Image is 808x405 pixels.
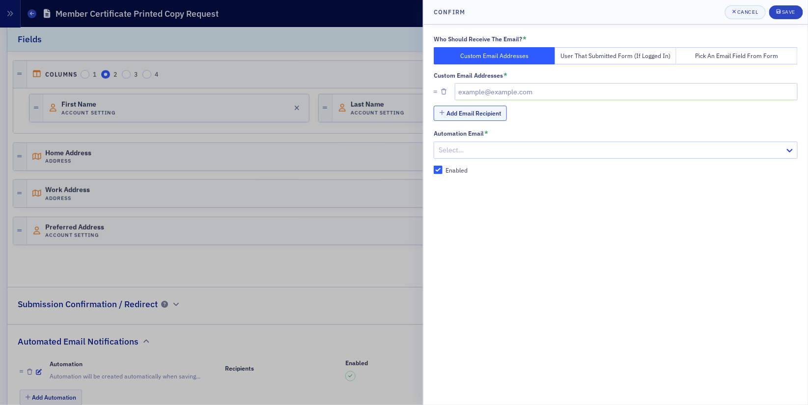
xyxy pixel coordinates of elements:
button: Save [769,5,803,19]
div: Who Should Receive The Email? [434,35,522,43]
abbr: This field is required [504,71,508,80]
button: Custom Email Addresses [434,47,555,64]
div: Custom Email Addresses [434,72,503,79]
div: Save [782,9,795,15]
div: Enabled [446,166,468,174]
div: Automation Email [434,130,484,137]
button: Cancel [725,5,766,19]
h4: Confirm [434,7,466,16]
abbr: This field is required [523,35,527,44]
button: Pick an Email Field From Form [676,47,798,64]
div: Cancel [737,9,758,15]
input: Enabled [434,166,443,174]
button: Add Email Recipient [434,106,507,121]
button: User That Submitted Form (If Logged In) [555,47,676,64]
abbr: This field is required [485,129,489,138]
input: example@example.com [455,83,798,100]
